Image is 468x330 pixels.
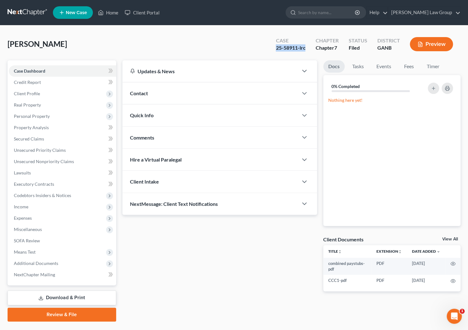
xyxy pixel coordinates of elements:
[323,258,371,275] td: combined paystubs-pdf
[442,237,458,241] a: View All
[130,90,148,96] span: Contact
[8,290,116,305] a: Download & Print
[328,249,342,254] a: Titleunfold_more
[407,258,445,275] td: [DATE]
[388,7,460,18] a: [PERSON_NAME] Law Group
[14,238,40,243] span: SOFA Review
[14,261,58,266] span: Additional Documents
[315,44,338,52] div: Chapter
[130,201,218,207] span: NextMessage: Client Text Notifications
[338,250,342,254] i: unfold_more
[371,275,407,286] td: PDF
[9,167,116,179] a: Lawsuits
[14,193,71,198] span: Codebtors Insiders & Notices
[398,250,402,254] i: unfold_more
[328,97,455,103] p: Nothing here yet!
[298,7,356,18] input: Search by name...
[130,179,159,184] span: Client Intake
[130,157,182,162] span: Hire a Virtual Paralegal
[14,80,41,85] span: Credit Report
[14,125,49,130] span: Property Analysis
[331,84,360,89] strong: 0% Completed
[14,68,45,74] span: Case Dashboard
[14,181,54,187] span: Executory Contracts
[276,37,305,44] div: Case
[9,133,116,145] a: Secured Claims
[366,7,387,18] a: Help
[371,258,407,275] td: PDF
[410,37,453,51] button: Preview
[421,60,444,73] a: Timer
[9,156,116,167] a: Unsecured Nonpriority Claims
[348,37,367,44] div: Status
[66,10,87,15] span: New Case
[348,44,367,52] div: Filed
[399,60,419,73] a: Fees
[95,7,121,18] a: Home
[447,309,462,324] iframe: Intercom live chat
[8,39,67,48] span: [PERSON_NAME]
[14,147,66,153] span: Unsecured Priority Claims
[412,249,440,254] a: Date Added expand_more
[377,44,400,52] div: GANB
[323,60,345,73] a: Docs
[14,227,42,232] span: Miscellaneous
[323,275,371,286] td: CCC1-pdf
[347,60,369,73] a: Tasks
[9,65,116,77] a: Case Dashboard
[130,68,290,74] div: Updates & News
[437,250,440,254] i: expand_more
[121,7,162,18] a: Client Portal
[14,204,28,209] span: Income
[315,37,338,44] div: Chapter
[14,91,40,96] span: Client Profile
[14,136,44,141] span: Secured Claims
[376,249,402,254] a: Extensionunfold_more
[9,269,116,280] a: NextChapter Mailing
[130,135,154,140] span: Comments
[14,170,31,175] span: Lawsuits
[9,77,116,88] a: Credit Report
[377,37,400,44] div: District
[9,145,116,156] a: Unsecured Priority Claims
[323,236,364,243] div: Client Documents
[407,275,445,286] td: [DATE]
[14,249,36,255] span: Means Test
[14,113,50,119] span: Personal Property
[9,179,116,190] a: Executory Contracts
[334,45,337,51] span: 7
[9,122,116,133] a: Property Analysis
[371,60,396,73] a: Events
[276,44,305,52] div: 25-58911-lrc
[8,308,116,322] a: Review & File
[14,215,32,221] span: Expenses
[14,102,41,107] span: Real Property
[130,112,154,118] span: Quick Info
[14,272,55,277] span: NextChapter Mailing
[9,235,116,246] a: SOFA Review
[460,309,465,314] span: 1
[14,159,74,164] span: Unsecured Nonpriority Claims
